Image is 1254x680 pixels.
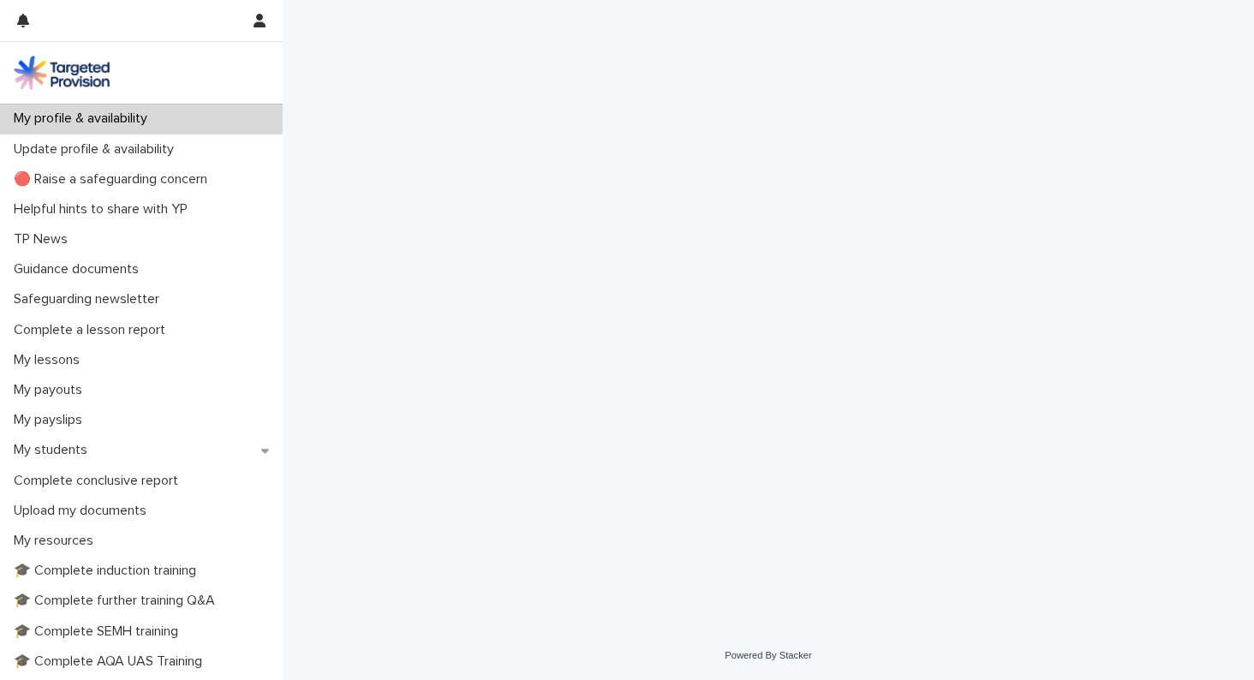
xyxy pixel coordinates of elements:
p: Complete conclusive report [7,473,192,489]
p: My payslips [7,412,96,428]
p: TP News [7,231,81,248]
p: 🎓 Complete induction training [7,563,210,579]
p: My profile & availability [7,110,161,127]
p: Update profile & availability [7,141,188,158]
p: 🎓 Complete further training Q&A [7,593,229,609]
p: Upload my documents [7,503,160,519]
p: My resources [7,533,107,549]
img: M5nRWzHhSzIhMunXDL62 [14,56,110,90]
p: 🔴 Raise a safeguarding concern [7,171,221,188]
a: Powered By Stacker [725,650,811,660]
p: Safeguarding newsletter [7,291,173,307]
p: My lessons [7,352,93,368]
p: Helpful hints to share with YP [7,201,201,218]
p: My students [7,442,101,458]
p: Guidance documents [7,261,152,277]
p: 🎓 Complete SEMH training [7,623,192,640]
p: Complete a lesson report [7,322,179,338]
p: 🎓 Complete AQA UAS Training [7,653,216,670]
p: My payouts [7,382,96,398]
